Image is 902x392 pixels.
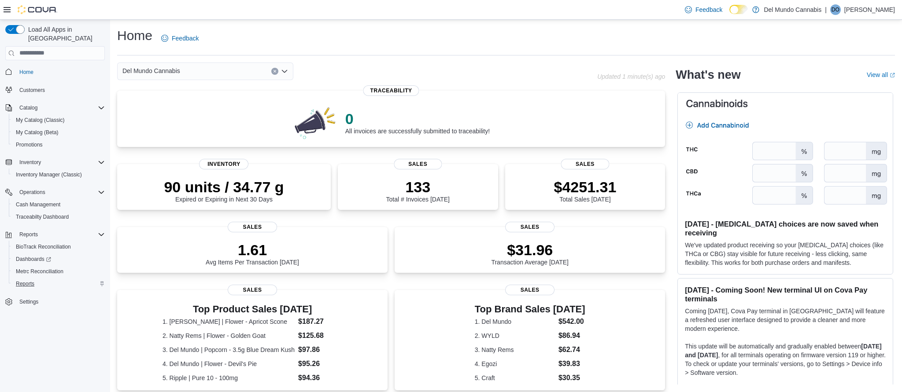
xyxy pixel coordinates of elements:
[16,268,63,275] span: Metrc Reconciliation
[172,34,199,43] span: Feedback
[475,359,555,368] dt: 4. Egozi
[2,186,108,198] button: Operations
[681,1,726,18] a: Feedback
[206,241,299,259] p: 1.61
[12,254,105,264] span: Dashboards
[16,297,42,307] a: Settings
[19,87,45,94] span: Customers
[271,68,278,75] button: Clear input
[558,373,585,383] dd: $30.35
[475,317,555,326] dt: 1. Del Mundo
[16,187,49,198] button: Operations
[16,187,105,198] span: Operations
[298,373,342,383] dd: $94.36
[764,4,821,15] p: Del Mundo Cannabis
[16,141,43,148] span: Promotions
[825,4,827,15] p: |
[12,266,67,277] a: Metrc Reconciliation
[685,307,886,333] p: Coming [DATE], Cova Pay terminal in [GEOGRAPHIC_DATA] will feature a refreshed user interface des...
[9,278,108,290] button: Reports
[2,102,108,114] button: Catalog
[558,316,585,327] dd: $542.00
[164,178,284,196] p: 90 units / 34.77 g
[12,169,105,180] span: Inventory Manager (Classic)
[16,280,34,287] span: Reports
[729,5,748,14] input: Dark Mode
[298,344,342,355] dd: $97.86
[16,67,37,77] a: Home
[16,103,41,113] button: Catalog
[685,220,886,237] h3: [DATE] - [MEDICAL_DATA] choices are now saved when receiving
[16,84,105,95] span: Customers
[685,241,886,267] p: We've updated product receiving so your [MEDICAL_DATA] choices (like THCa or CBG) stay visible fo...
[16,229,41,240] button: Reports
[16,229,105,240] span: Reports
[554,178,617,196] p: $4251.31
[558,344,585,355] dd: $62.74
[199,159,248,169] span: Inventory
[16,213,69,220] span: Traceabilty Dashboard
[394,159,442,169] span: Sales
[12,242,74,252] a: BioTrack Reconciliation
[163,317,295,326] dt: 1. [PERSON_NAME] | Flower - Apricot Scone
[2,228,108,241] button: Reports
[163,304,342,315] h3: Top Product Sales [DATE]
[16,117,65,124] span: My Catalog (Classic)
[12,242,105,252] span: BioTrack Reconciliation
[298,330,342,341] dd: $125.68
[867,71,895,78] a: View allExternal link
[12,199,64,210] a: Cash Management
[164,178,284,203] div: Expired or Expiring in Next 30 Days
[561,159,609,169] span: Sales
[16,171,82,178] span: Inventory Manager (Classic)
[19,69,33,76] span: Home
[685,343,881,359] strong: [DATE] and [DATE]
[16,157,44,168] button: Inventory
[12,266,105,277] span: Metrc Reconciliation
[292,105,338,140] img: 0
[832,4,839,15] span: DO
[345,110,490,128] p: 0
[158,29,202,47] a: Feedback
[12,278,38,289] a: Reports
[363,85,419,96] span: Traceability
[16,66,105,77] span: Home
[2,66,108,78] button: Home
[228,222,277,232] span: Sales
[16,85,48,95] a: Customers
[491,241,569,259] p: $31.96
[228,285,277,295] span: Sales
[9,169,108,181] button: Inventory Manager (Classic)
[163,345,295,354] dt: 3. Del Mundo | Popcorn - 3.5g Blue Dream Kush
[12,139,105,150] span: Promotions
[685,342,886,377] p: This update will be automatically and gradually enabled between , for all terminals operating on ...
[9,139,108,151] button: Promotions
[9,241,108,253] button: BioTrack Reconciliation
[554,178,617,203] div: Total Sales [DATE]
[122,66,180,76] span: Del Mundo Cannabis
[9,253,108,265] a: Dashboards
[16,157,105,168] span: Inventory
[16,256,51,263] span: Dashboards
[18,5,57,14] img: Cova
[19,104,37,111] span: Catalog
[163,331,295,340] dt: 2. Natty Rems | Flower - Golden Goat
[345,110,490,135] div: All invoices are successfully submitted to traceability!
[475,374,555,382] dt: 5. Craft
[12,139,46,150] a: Promotions
[558,330,585,341] dd: $86.94
[12,199,105,210] span: Cash Management
[16,129,59,136] span: My Catalog (Beta)
[9,265,108,278] button: Metrc Reconciliation
[386,178,450,196] p: 133
[16,103,105,113] span: Catalog
[890,73,895,78] svg: External link
[12,278,105,289] span: Reports
[475,331,555,340] dt: 2. WYLD
[19,231,38,238] span: Reports
[12,127,62,138] a: My Catalog (Beta)
[2,295,108,308] button: Settings
[844,4,895,15] p: [PERSON_NAME]
[491,241,569,266] div: Transaction Average [DATE]
[16,201,60,208] span: Cash Management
